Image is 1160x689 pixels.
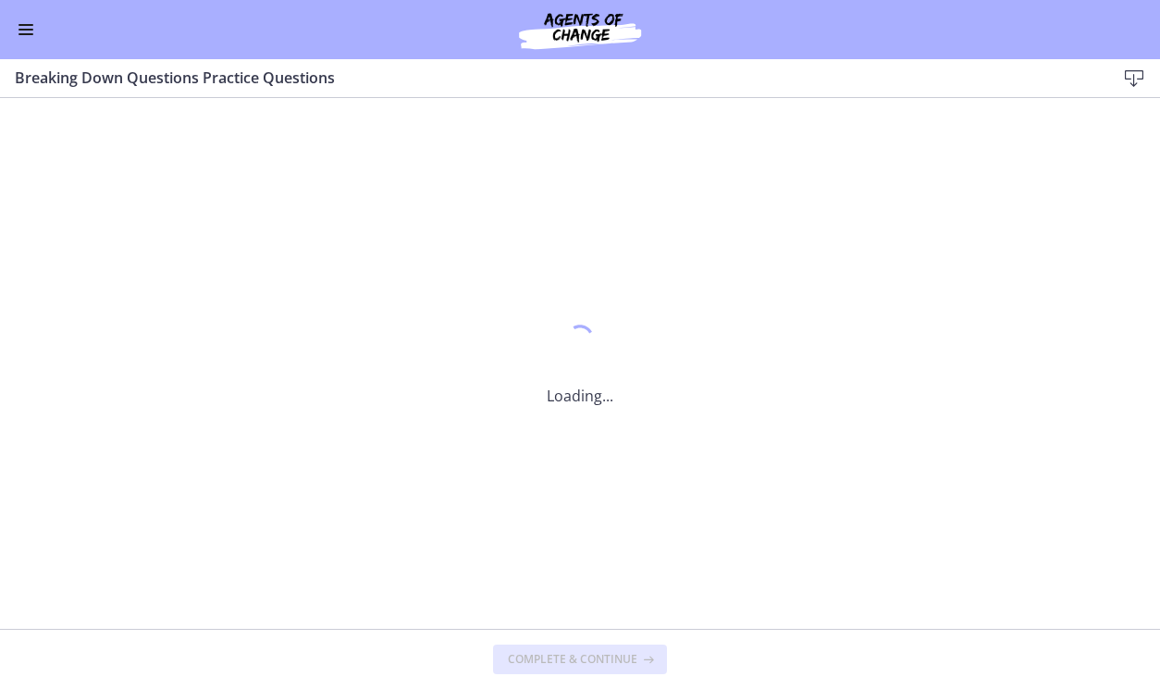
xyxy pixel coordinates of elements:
h3: Breaking Down Questions Practice Questions [15,67,1086,89]
div: 1 [547,320,613,363]
p: Loading... [547,385,613,407]
span: Complete & continue [508,652,637,667]
img: Agents of Change [469,7,691,52]
button: Complete & continue [493,645,667,674]
button: Enable menu [15,18,37,41]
